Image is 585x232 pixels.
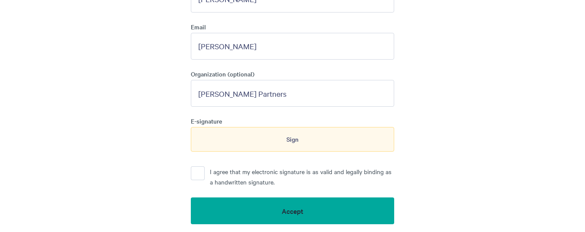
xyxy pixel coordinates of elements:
label: Organization (optional) [191,70,394,80]
span: E-signature [191,117,394,125]
label: Email [191,23,394,33]
button: Accept [191,197,394,224]
p: I agree that my electronic signature is as valid and legally binding as a handwritten signature. [210,166,394,187]
input: Organization name [191,80,394,107]
input: name@email.com [191,33,394,60]
span: Sign [286,134,299,144]
span: Accept [282,207,303,215]
button: Sign [191,127,394,151]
